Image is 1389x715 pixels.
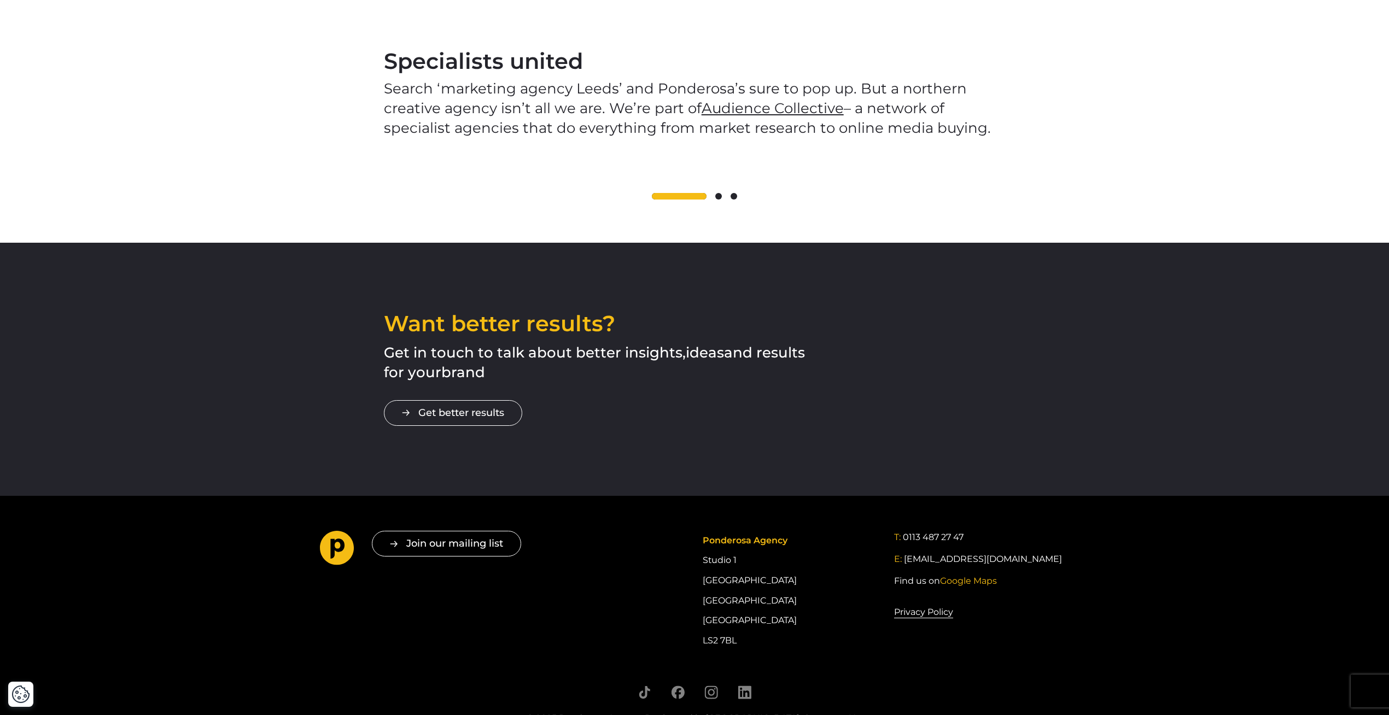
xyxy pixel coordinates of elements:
[894,575,997,588] a: Find us onGoogle Maps
[384,48,1006,74] div: Specialists united
[738,685,751,699] a: Follow us on LinkedIn
[384,344,805,381] span: and results for your
[894,554,902,564] span: E:
[372,531,521,556] button: Join our mailing list
[717,344,724,361] span: s
[703,531,878,650] div: Studio 1 [GEOGRAPHIC_DATA] [GEOGRAPHIC_DATA] [GEOGRAPHIC_DATA] LS2 7BL
[940,576,997,586] span: Google Maps
[904,553,1062,566] a: [EMAIL_ADDRESS][DOMAIN_NAME]
[11,685,30,704] button: Cookie Settings
[703,535,787,546] span: Ponderosa Agency
[686,344,717,361] span: idea
[704,685,718,699] a: Follow us on Instagram
[384,344,686,361] span: Get in touch to talk about better insights,
[441,364,485,381] span: brand
[384,400,522,426] a: Get better results
[320,531,354,569] a: Go to homepage
[903,531,964,544] a: 0113 487 27 47
[384,79,1006,138] p: Search ‘marketing agency Leeds’ and Ponderosa’s sure to pop up. But a northern creative agency is...
[638,685,651,699] a: Follow us on TikTok
[894,532,901,542] span: T:
[384,313,814,335] h2: Want better results?
[702,99,844,117] a: Audience Collective
[671,685,685,699] a: Follow us on Facebook
[894,605,953,619] a: Privacy Policy
[11,685,30,704] img: Revisit consent button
